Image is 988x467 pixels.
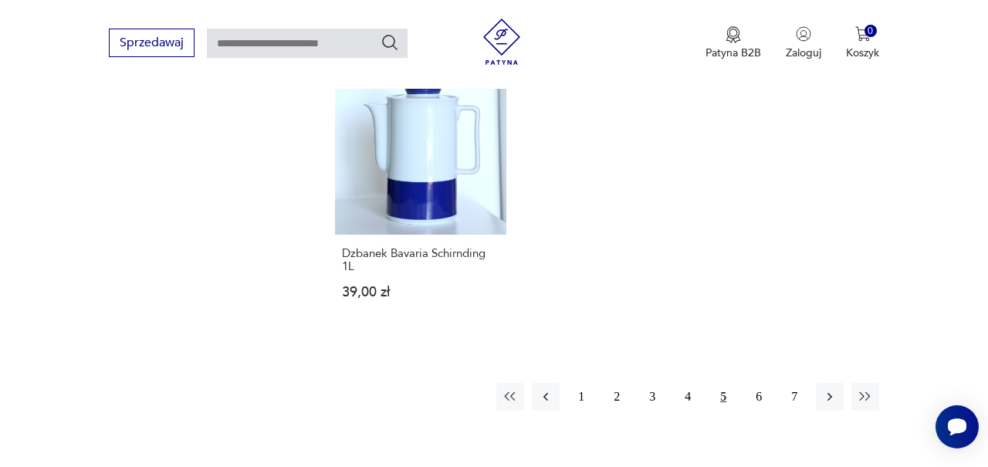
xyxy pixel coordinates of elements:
button: 6 [745,383,773,411]
button: 5 [709,383,737,411]
p: Zaloguj [786,46,821,60]
a: Sprzedawaj [109,39,195,49]
p: Patyna B2B [705,46,761,60]
button: 3 [638,383,666,411]
iframe: Smartsupp widget button [936,405,979,448]
h3: Dzbanek Bavaria Schirnding 1L [342,247,499,273]
button: 4 [674,383,702,411]
p: 39,00 zł [342,286,499,299]
img: Ikona medalu [726,26,741,43]
button: 1 [567,383,595,411]
button: Patyna B2B [705,26,761,60]
button: 2 [603,383,631,411]
div: 0 [864,25,878,38]
img: Ikonka użytkownika [796,26,811,42]
button: 0Koszyk [846,26,879,60]
a: Ikona medaluPatyna B2B [705,26,761,60]
img: Ikona koszyka [855,26,871,42]
img: Patyna - sklep z meblami i dekoracjami vintage [479,19,525,65]
button: Zaloguj [786,26,821,60]
a: Produkt wyprzedanyDzbanek Bavaria Schirnding 1LDzbanek Bavaria Schirnding 1L39,00 zł [335,63,506,329]
p: Koszyk [846,46,879,60]
button: 7 [780,383,808,411]
button: Sprzedawaj [109,29,195,57]
button: Szukaj [381,33,399,52]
